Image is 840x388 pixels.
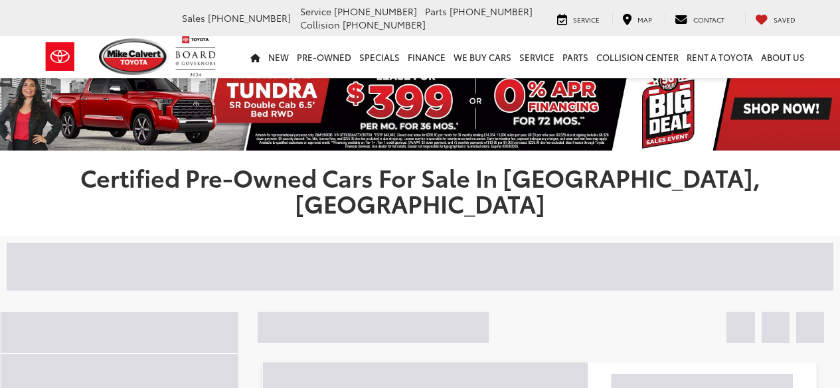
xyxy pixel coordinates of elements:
span: Collision [300,18,340,31]
img: Mike Calvert Toyota [99,38,169,75]
span: [PHONE_NUMBER] [208,11,291,25]
span: Service [573,15,600,25]
span: Service [300,5,331,18]
a: Home [246,36,264,78]
a: Rent a Toyota [683,36,757,78]
a: Contact [665,12,734,25]
span: [PHONE_NUMBER] [334,5,417,18]
a: Service [515,36,558,78]
a: Map [612,12,662,25]
span: Map [637,15,652,25]
a: Collision Center [592,36,683,78]
a: Parts [558,36,592,78]
span: [PHONE_NUMBER] [343,18,426,31]
span: [PHONE_NUMBER] [450,5,533,18]
span: Sales [182,11,205,25]
a: Specials [355,36,404,78]
a: About Us [757,36,809,78]
a: Finance [404,36,450,78]
a: New [264,36,293,78]
span: Parts [425,5,447,18]
a: WE BUY CARS [450,36,515,78]
a: Pre-Owned [293,36,355,78]
span: Saved [774,15,796,25]
img: Toyota [35,35,85,78]
a: My Saved Vehicles [745,12,805,25]
a: Service [547,12,610,25]
span: Contact [693,15,724,25]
